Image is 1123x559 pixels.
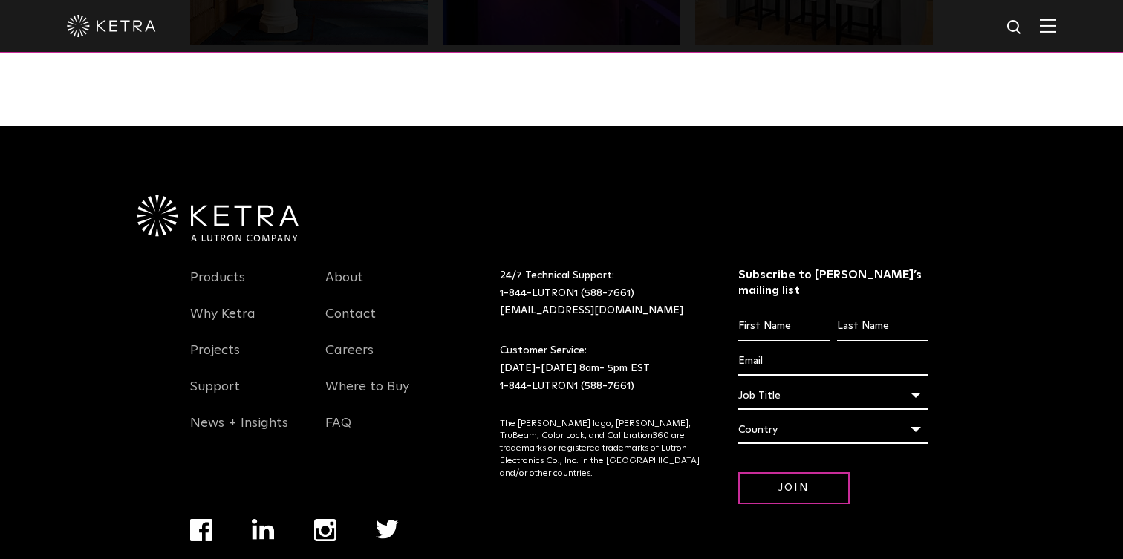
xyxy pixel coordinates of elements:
img: facebook [190,519,212,541]
img: Hamburger%20Nav.svg [1040,19,1056,33]
p: Customer Service: [DATE]-[DATE] 8am- 5pm EST [500,342,701,395]
a: About [325,269,363,304]
a: Support [190,379,240,413]
div: Job Title [738,382,929,410]
a: [EMAIL_ADDRESS][DOMAIN_NAME] [500,305,683,316]
img: search icon [1006,19,1024,37]
img: linkedin [252,519,275,540]
a: Products [190,269,245,304]
div: Navigation Menu [190,267,303,449]
img: instagram [314,519,336,541]
input: First Name [738,313,830,341]
h3: Subscribe to [PERSON_NAME]’s mailing list [738,267,929,298]
input: Last Name [837,313,928,341]
img: Ketra-aLutronCo_White_RGB [137,195,299,241]
input: Join [738,472,850,504]
input: Email [738,347,929,376]
a: 1-844-LUTRON1 (588-7661) [500,288,634,298]
a: 1-844-LUTRON1 (588-7661) [500,381,634,391]
a: FAQ [325,415,351,449]
div: Navigation Menu [325,267,438,449]
a: Where to Buy [325,379,409,413]
a: News + Insights [190,415,288,449]
p: 24/7 Technical Support: [500,267,701,320]
a: Projects [190,342,240,376]
a: Contact [325,306,376,340]
p: The [PERSON_NAME] logo, [PERSON_NAME], TruBeam, Color Lock, and Calibration360 are trademarks or ... [500,418,701,480]
img: ketra-logo-2019-white [67,15,156,37]
a: Careers [325,342,374,376]
a: Why Ketra [190,306,255,340]
img: twitter [376,520,399,539]
div: Country [738,416,929,444]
